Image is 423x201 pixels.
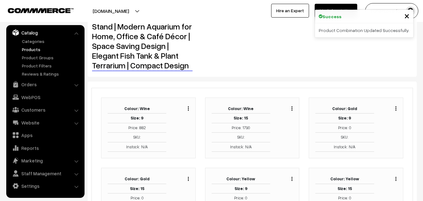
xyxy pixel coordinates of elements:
[20,54,82,61] a: Product Groups
[8,92,82,103] a: WebPOS
[108,123,166,133] td: Price: 882
[315,23,413,37] div: Product Combination Updated Successfully.
[71,3,151,19] button: [DOMAIN_NAME]
[315,142,374,152] td: Instock: N/A
[406,6,415,16] img: user
[212,123,270,133] td: Price: 1790
[130,186,144,191] b: Size: 15
[8,27,82,38] a: Catalog
[226,176,255,181] b: Colour: Yellow
[228,106,254,111] b: Colour: Wine
[131,115,143,120] b: Size: 9
[212,142,270,152] td: Instock: N/A
[20,62,82,69] a: Product Filters
[235,186,247,191] b: Size: 9
[188,177,189,181] img: Menu
[8,180,82,192] a: Settings
[20,71,82,77] a: Reviews & Ratings
[234,115,248,120] b: Size: 15
[291,177,292,181] img: Menu
[20,38,82,45] a: Categories
[188,106,189,110] img: Menu
[125,176,149,181] b: Colour: Gold
[212,133,270,142] td: SKU:
[8,79,82,90] a: Orders
[338,186,352,191] b: Size: 15
[404,11,410,20] button: Close
[330,176,359,181] b: Colour: Yellow
[322,13,342,20] strong: Success
[404,10,410,21] span: ×
[365,3,418,19] button: Tunai Love for…
[338,115,351,120] b: Size: 9
[315,133,374,142] td: SKU:
[8,130,82,141] a: Apps
[271,4,309,18] a: Hire an Expert
[8,117,82,128] a: Website
[8,8,74,13] img: COMMMERCE
[291,106,292,110] img: Menu
[8,155,82,166] a: Marketing
[8,168,82,179] a: Staff Management
[315,4,357,18] a: My Subscription
[8,6,63,14] a: COMMMERCE
[8,104,82,115] a: Customers
[124,106,150,111] b: Colour: Wine
[20,46,82,53] a: Products
[332,106,357,111] b: Colour: Gold
[108,142,166,152] td: Instock: N/A
[92,2,192,70] a: Wall Mount Wine Apple Shape Fish Bowl – Without Stand | Modern Aquarium for Home, Office & Café D...
[8,142,82,154] a: Reports
[395,177,396,181] img: Menu
[108,133,166,142] td: SKU:
[315,123,374,133] td: Price: 0
[395,106,396,110] img: Menu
